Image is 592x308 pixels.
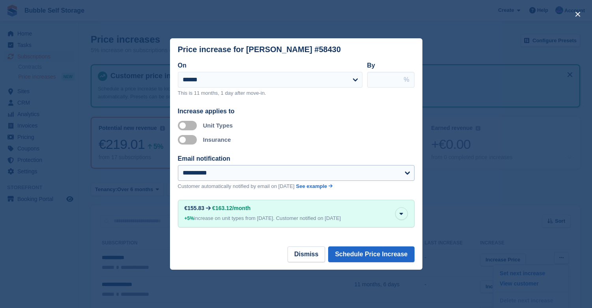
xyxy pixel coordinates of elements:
button: Dismiss [288,246,325,262]
button: close [571,8,584,21]
label: Apply to insurance [178,139,200,140]
span: Customer notified on [DATE] [276,215,341,221]
span: €163.12 [212,205,232,211]
span: See example [296,183,327,189]
label: Email notification [178,155,230,162]
span: /month [232,205,251,211]
span: increase on unit types from [DATE]. [185,215,275,221]
p: Customer automatically notified by email on [DATE] [178,182,295,190]
div: Increase applies to [178,107,415,116]
label: By [367,62,375,69]
label: Unit Types [203,122,233,129]
label: Apply to unit types [178,125,200,126]
a: See example [296,182,333,190]
div: €155.83 [185,205,205,211]
button: Schedule Price Increase [328,246,414,262]
div: Price increase for [PERSON_NAME] #58430 [178,45,341,54]
label: Insurance [203,136,231,143]
label: On [178,62,187,69]
p: This is 11 months, 1 day after move-in. [178,89,362,97]
div: +5% [185,214,194,222]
